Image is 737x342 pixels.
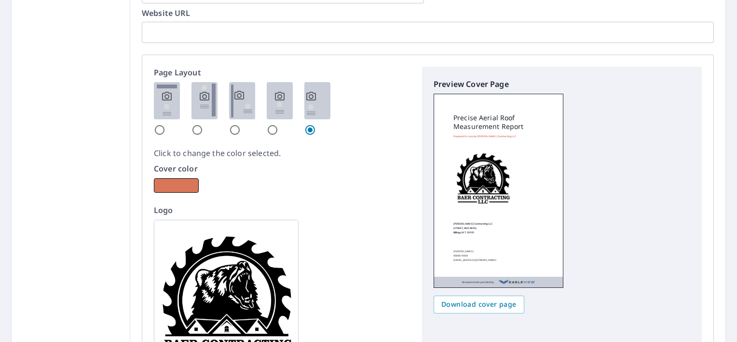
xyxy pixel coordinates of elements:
p: Cover color [154,163,410,174]
p: [STREET_ADDRESS] [453,226,477,230]
button: Download cover page [434,296,524,313]
img: logo [453,147,512,206]
p: Click to change the color selected. [154,147,410,159]
p: Logo [154,204,410,216]
p: Precise Aerial Roof Measurement Report [453,114,544,131]
p: [PERSON_NAME] Contracting LLC [453,222,492,226]
p: Billings, MT. 59105 [453,230,474,235]
p: Measurements provided by [462,278,494,286]
label: Website URL [142,9,714,17]
img: 3 [229,82,255,119]
img: 5 [304,82,330,119]
img: EV Logo [499,278,535,286]
p: Prepared for you by [PERSON_NAME] Contracting LLC [453,134,563,139]
img: 1 [154,82,180,119]
p: 4068619458 [453,254,468,258]
p: [PERSON_NAME] [453,249,474,254]
p: Page Layout [154,67,410,78]
span: Download cover page [441,299,517,311]
p: [EMAIL_ADDRESS][DOMAIN_NAME] [453,258,496,262]
img: 4 [267,82,293,119]
img: 2 [191,82,218,119]
p: Preview Cover Page [434,78,690,90]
